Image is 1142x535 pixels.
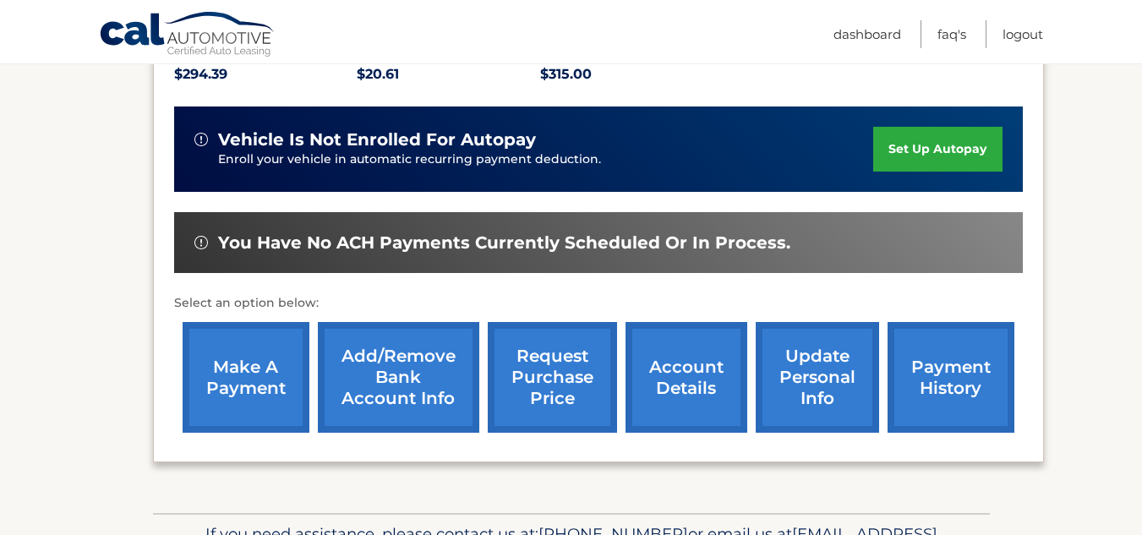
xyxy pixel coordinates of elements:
p: Select an option below: [174,293,1023,314]
p: $294.39 [174,63,358,86]
a: update personal info [756,322,879,433]
a: set up autopay [873,127,1002,172]
a: Cal Automotive [99,11,276,60]
span: vehicle is not enrolled for autopay [218,129,536,150]
a: Add/Remove bank account info [318,322,479,433]
span: You have no ACH payments currently scheduled or in process. [218,232,790,254]
a: FAQ's [937,20,966,48]
p: $20.61 [357,63,540,86]
a: account details [626,322,747,433]
img: alert-white.svg [194,133,208,146]
p: $315.00 [540,63,724,86]
a: payment history [888,322,1014,433]
a: request purchase price [488,322,617,433]
p: Enroll your vehicle in automatic recurring payment deduction. [218,150,874,169]
a: Dashboard [833,20,901,48]
a: Logout [1003,20,1043,48]
a: make a payment [183,322,309,433]
img: alert-white.svg [194,236,208,249]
